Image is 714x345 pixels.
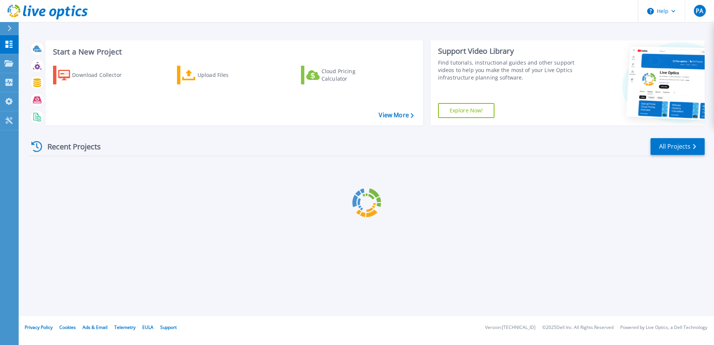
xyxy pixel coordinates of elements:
a: View More [379,112,413,119]
a: EULA [142,324,153,330]
a: Ads & Email [83,324,108,330]
div: Recent Projects [29,137,111,156]
a: Telemetry [114,324,136,330]
h3: Start a New Project [53,48,413,56]
li: Powered by Live Optics, a Dell Technology [620,325,707,330]
div: Support Video Library [438,46,578,56]
div: Cloud Pricing Calculator [322,68,381,83]
a: Privacy Policy [25,324,53,330]
li: Version: [TECHNICAL_ID] [485,325,535,330]
div: Upload Files [198,68,257,83]
a: Support [160,324,177,330]
li: © 2025 Dell Inc. All Rights Reserved [542,325,614,330]
div: Download Collector [72,68,132,83]
span: PA [696,8,703,14]
a: Upload Files [177,66,260,84]
a: Cloud Pricing Calculator [301,66,384,84]
a: All Projects [651,138,705,155]
a: Download Collector [53,66,136,84]
div: Find tutorials, instructional guides and other support videos to help you make the most of your L... [438,59,578,81]
a: Cookies [59,324,76,330]
a: Explore Now! [438,103,495,118]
